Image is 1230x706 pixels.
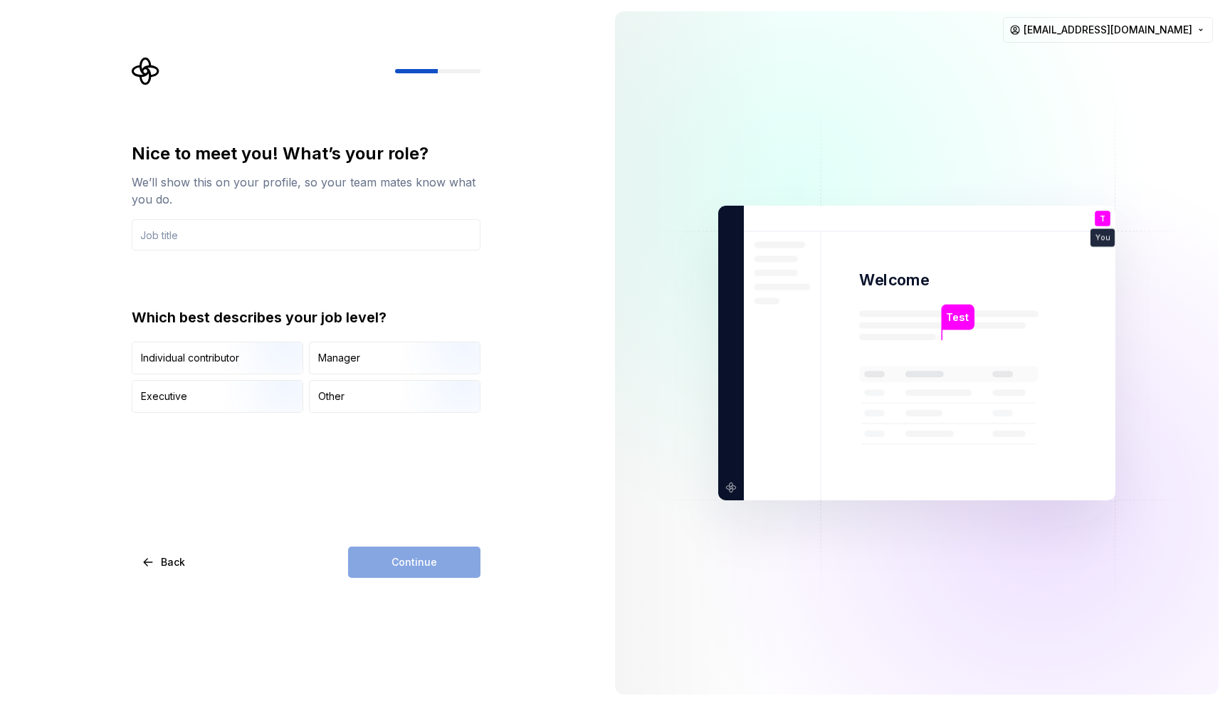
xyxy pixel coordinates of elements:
[1100,215,1105,223] p: T
[1003,17,1213,43] button: [EMAIL_ADDRESS][DOMAIN_NAME]
[132,174,480,208] div: We’ll show this on your profile, so your team mates know what you do.
[859,270,929,290] p: Welcome
[318,389,345,404] div: Other
[132,142,480,165] div: Nice to meet you! What’s your role?
[1024,23,1192,37] span: [EMAIL_ADDRESS][DOMAIN_NAME]
[141,389,187,404] div: Executive
[1095,234,1110,242] p: You
[946,310,969,325] p: Test
[132,219,480,251] input: Job title
[132,547,197,578] button: Back
[141,351,239,365] div: Individual contributor
[318,351,360,365] div: Manager
[132,307,480,327] div: Which best describes your job level?
[132,57,160,85] svg: Supernova Logo
[161,555,185,569] span: Back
